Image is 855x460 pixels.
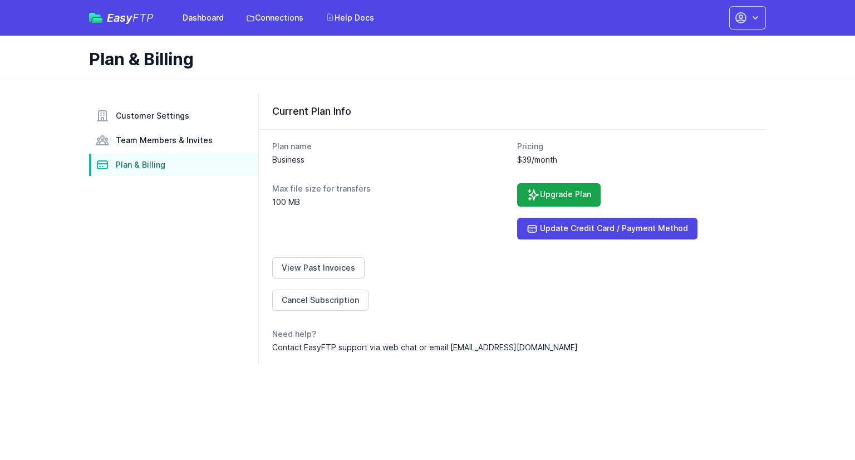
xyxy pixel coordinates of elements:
a: Upgrade Plan [517,183,601,207]
a: EasyFTP [89,12,154,23]
a: Customer Settings [89,105,258,127]
span: Team Members & Invites [116,135,213,146]
a: Connections [239,8,310,28]
img: easyftp_logo.png [89,13,102,23]
h3: Current Plan Info [272,105,753,118]
span: Easy [107,12,154,23]
a: Cancel Subscription [272,290,368,311]
dd: 100 MB [272,197,508,208]
dt: Need help? [272,329,753,340]
a: Update Credit Card / Payment Method [517,218,697,239]
a: Help Docs [319,8,381,28]
span: FTP [132,11,154,25]
dd: Contact EasyFTP support via web chat or email [EMAIL_ADDRESS][DOMAIN_NAME] [272,342,753,353]
a: Team Members & Invites [89,129,258,151]
span: Plan & Billing [116,159,165,170]
a: Plan & Billing [89,154,258,176]
dt: Plan name [272,141,508,152]
dd: $39/month [517,154,753,165]
dt: Pricing [517,141,753,152]
a: View Past Invoices [272,257,365,278]
dt: Max file size for transfers [272,183,508,194]
a: Dashboard [176,8,230,28]
dd: Business [272,154,508,165]
span: Customer Settings [116,110,189,121]
h1: Plan & Billing [89,49,757,69]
